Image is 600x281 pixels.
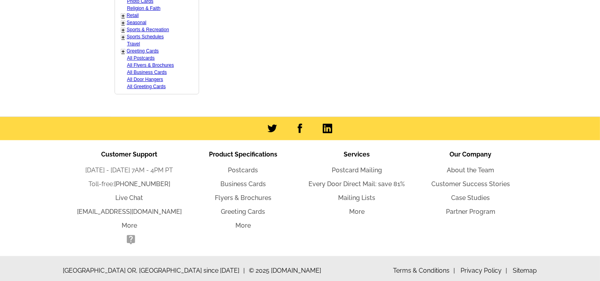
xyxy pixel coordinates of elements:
[114,180,170,188] a: [PHONE_NUMBER]
[77,208,182,215] a: [EMAIL_ADDRESS][DOMAIN_NAME]
[127,48,159,54] a: Greeting Cards
[249,266,322,275] span: © 2025 [DOMAIN_NAME]
[442,97,600,281] iframe: LiveChat chat widget
[122,34,125,40] a: +
[349,208,365,215] a: More
[127,41,140,47] a: Travel
[215,194,271,202] a: Flyers & Brochures
[116,194,143,202] a: Live Chat
[235,222,251,229] a: More
[122,222,137,229] a: More
[228,166,258,174] a: Postcards
[332,166,382,174] a: Postcard Mailing
[393,267,455,274] a: Terms & Conditions
[127,20,147,25] a: Seasonal
[122,13,125,19] a: +
[63,266,245,275] span: [GEOGRAPHIC_DATA] OR, [GEOGRAPHIC_DATA] since [DATE]
[339,194,376,202] a: Mailing Lists
[127,70,167,75] a: All Business Cards
[102,151,158,158] span: Customer Support
[221,208,265,215] a: Greeting Cards
[122,27,125,33] a: +
[122,20,125,26] a: +
[122,48,125,55] a: +
[127,34,164,40] a: Sports Schedules
[209,151,277,158] span: Product Specifications
[127,6,161,11] a: Religion & Faith
[127,84,166,89] a: All Greeting Cards
[344,151,370,158] span: Services
[431,180,510,188] a: Customer Success Stories
[127,77,163,82] a: All Door Hangers
[127,27,169,32] a: Sports & Recreation
[127,13,139,18] a: Retail
[73,166,186,175] li: [DATE] - [DATE] 7AM - 4PM PT
[73,179,186,189] li: Toll-free:
[309,180,405,188] a: Every Door Direct Mail: save 81%
[220,180,266,188] a: Business Cards
[127,55,155,61] a: All Postcards
[127,62,174,68] a: All Flyers & Brochures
